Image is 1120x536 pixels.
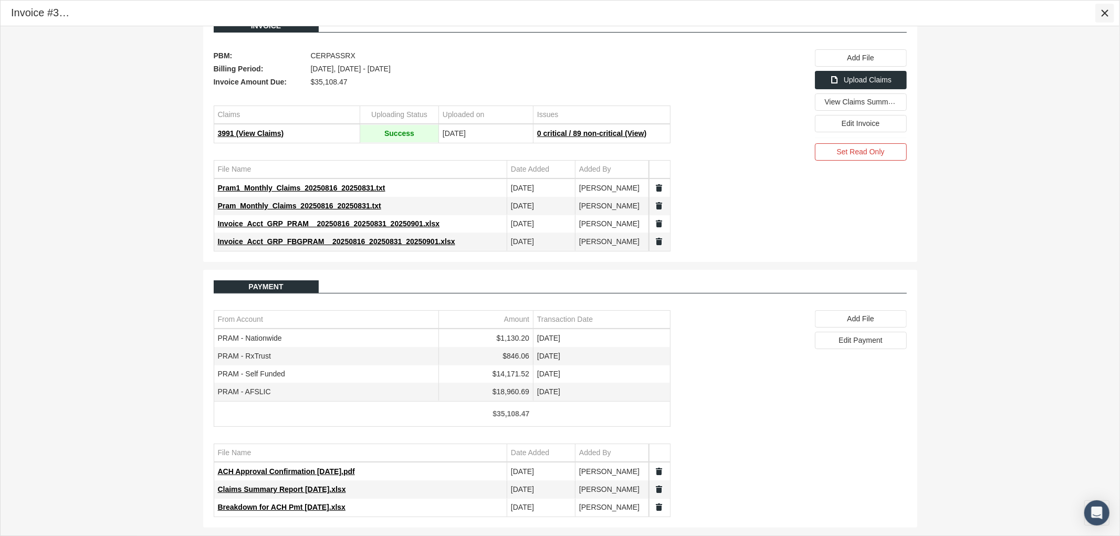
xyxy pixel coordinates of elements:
[214,106,671,143] div: Data grid
[575,215,649,233] td: [PERSON_NAME]
[511,448,549,458] div: Date Added
[825,97,899,106] span: View Claims Summary
[815,93,907,111] div: View Claims Summary
[507,197,575,215] td: [DATE]
[214,365,439,383] td: PRAM - Self Funded
[507,215,575,233] td: [DATE]
[842,119,880,128] span: Edit Invoice
[533,330,670,348] td: [DATE]
[655,502,664,512] a: Split
[439,106,533,124] td: Column Uploaded on
[214,311,439,329] td: Column From Account
[214,444,671,517] div: Data grid
[507,481,575,499] td: [DATE]
[214,444,507,462] td: Column File Name
[575,180,649,197] td: [PERSON_NAME]
[815,115,907,132] div: Edit Invoice
[439,348,533,365] td: $846.06
[815,143,907,161] div: Set Read Only
[575,444,649,462] td: Column Added By
[511,164,549,174] div: Date Added
[218,164,252,174] div: File Name
[218,184,385,192] span: Pram1_Monthly_Claims_20250816_20250831.txt
[537,314,593,324] div: Transaction Date
[214,348,439,365] td: PRAM - RxTrust
[439,365,533,383] td: $14,171.52
[311,76,348,89] span: $35,108.47
[533,311,670,329] td: Column Transaction Date
[579,448,611,458] div: Added By
[218,129,284,138] span: 3991 (View Claims)
[504,314,529,324] div: Amount
[218,237,455,246] span: Invoice_Acct_GRP_FBGPRAM__20250816_20250831_20250901.xlsx
[218,219,440,228] span: Invoice_Acct_GRP_PRAM__20250816_20250831_20250901.xlsx
[439,383,533,401] td: $18,960.69
[575,161,649,178] td: Column Added By
[575,463,649,481] td: [PERSON_NAME]
[655,485,664,494] a: Split
[11,6,70,20] div: Invoice #314
[507,463,575,481] td: [DATE]
[218,448,252,458] div: File Name
[533,365,670,383] td: [DATE]
[844,76,892,84] span: Upload Claims
[537,129,646,138] span: 0 critical / 89 non-critical (View)
[214,330,439,348] td: PRAM - Nationwide
[575,499,649,517] td: [PERSON_NAME]
[655,201,664,211] a: Split
[1084,500,1109,526] div: Open Intercom Messenger
[214,76,306,89] span: Invoice Amount Due:
[214,160,671,251] div: Data grid
[533,383,670,401] td: [DATE]
[575,481,649,499] td: [PERSON_NAME]
[1095,4,1114,23] div: Close
[214,49,306,62] span: PBM:
[507,444,575,462] td: Column Date Added
[507,180,575,197] td: [DATE]
[655,183,664,193] a: Split
[218,485,346,493] span: Claims Summary Report [DATE].xlsx
[443,409,530,419] div: $35,108.47
[507,161,575,178] td: Column Date Added
[360,125,439,143] td: Success
[218,503,346,511] span: Breakdown for ACH Pmt [DATE].xlsx
[847,54,874,62] span: Add File
[214,106,360,124] td: Column Claims
[311,62,391,76] span: [DATE], [DATE] - [DATE]
[218,202,381,210] span: Pram_Monthly_Claims_20250816_20250831.txt
[214,383,439,401] td: PRAM - AFSLIC
[655,237,664,246] a: Split
[439,330,533,348] td: $1,130.20
[655,467,664,476] a: Split
[439,311,533,329] td: Column Amount
[533,348,670,365] td: [DATE]
[218,110,240,120] div: Claims
[655,219,664,228] a: Split
[847,314,874,323] span: Add File
[443,110,484,120] div: Uploaded on
[507,233,575,251] td: [DATE]
[815,49,907,67] div: Add File
[839,336,882,344] span: Edit Payment
[575,197,649,215] td: [PERSON_NAME]
[579,164,611,174] div: Added By
[248,282,283,291] span: Payment
[218,467,355,476] span: ACH Approval Confirmation [DATE].pdf
[815,71,907,89] div: Upload Claims
[439,125,533,143] td: [DATE]
[537,110,558,120] div: Issues
[218,314,263,324] div: From Account
[371,110,427,120] div: Uploading Status
[214,310,671,427] div: Data grid
[815,332,907,349] div: Edit Payment
[214,161,507,178] td: Column File Name
[214,62,306,76] span: Billing Period:
[575,233,649,251] td: [PERSON_NAME]
[360,106,439,124] td: Column Uploading Status
[815,310,907,328] div: Add File
[507,499,575,517] td: [DATE]
[836,148,884,156] span: Set Read Only
[311,49,355,62] span: CERPASSRX
[533,106,670,124] td: Column Issues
